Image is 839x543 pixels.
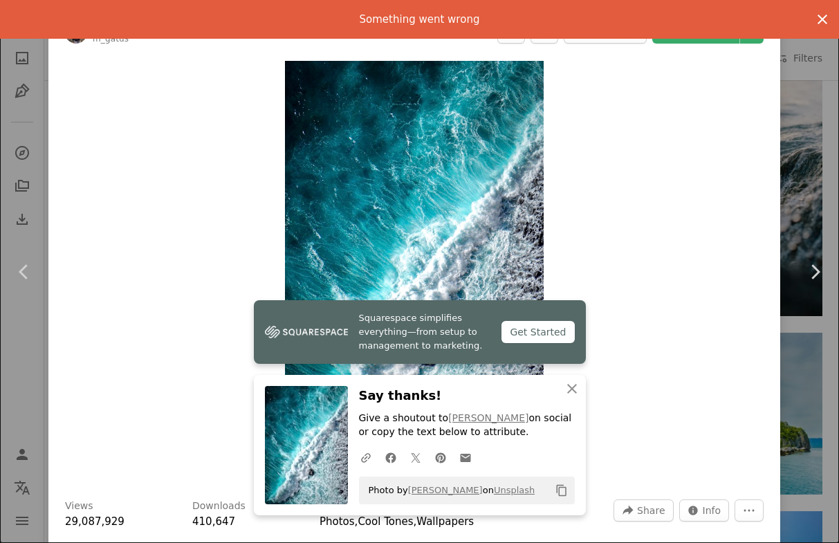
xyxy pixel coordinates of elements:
button: Share this image [614,499,673,522]
img: file-1747939142011-51e5cc87e3c9 [265,322,348,342]
button: Zoom in on this image [285,61,544,483]
a: Share on Twitter [403,443,428,471]
a: Share over email [453,443,478,471]
h3: Views [65,499,93,513]
span: Photo by on [362,479,535,501]
span: 410,647 [192,515,235,528]
a: Wallpapers [416,515,474,528]
a: Photos [320,515,355,528]
a: [PERSON_NAME] [408,485,483,495]
span: 29,087,929 [65,515,125,528]
span: Info [703,500,721,521]
p: Something went wrong [360,11,480,28]
button: Stats about this image [679,499,730,522]
a: [PERSON_NAME] [448,412,528,423]
span: , [355,515,358,528]
a: Share on Pinterest [428,443,453,471]
img: seawaves wallpaper [285,61,544,483]
button: Copy to clipboard [550,479,573,502]
h3: Downloads [192,499,246,513]
a: Next [791,205,839,338]
a: Share on Facebook [378,443,403,471]
span: Share [637,500,665,521]
span: Squarespace simplifies everything—from setup to management to marketing. [359,311,491,353]
div: Get Started [501,321,574,343]
a: Squarespace simplifies everything—from setup to management to marketing.Get Started [254,300,586,364]
span: , [414,515,417,528]
a: Cool Tones [358,515,413,528]
h3: Say thanks! [359,386,575,406]
button: More Actions [735,499,764,522]
a: m_gatus [93,34,129,44]
p: Give a shoutout to on social or copy the text below to attribute. [359,412,575,439]
a: Unsplash [494,485,535,495]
